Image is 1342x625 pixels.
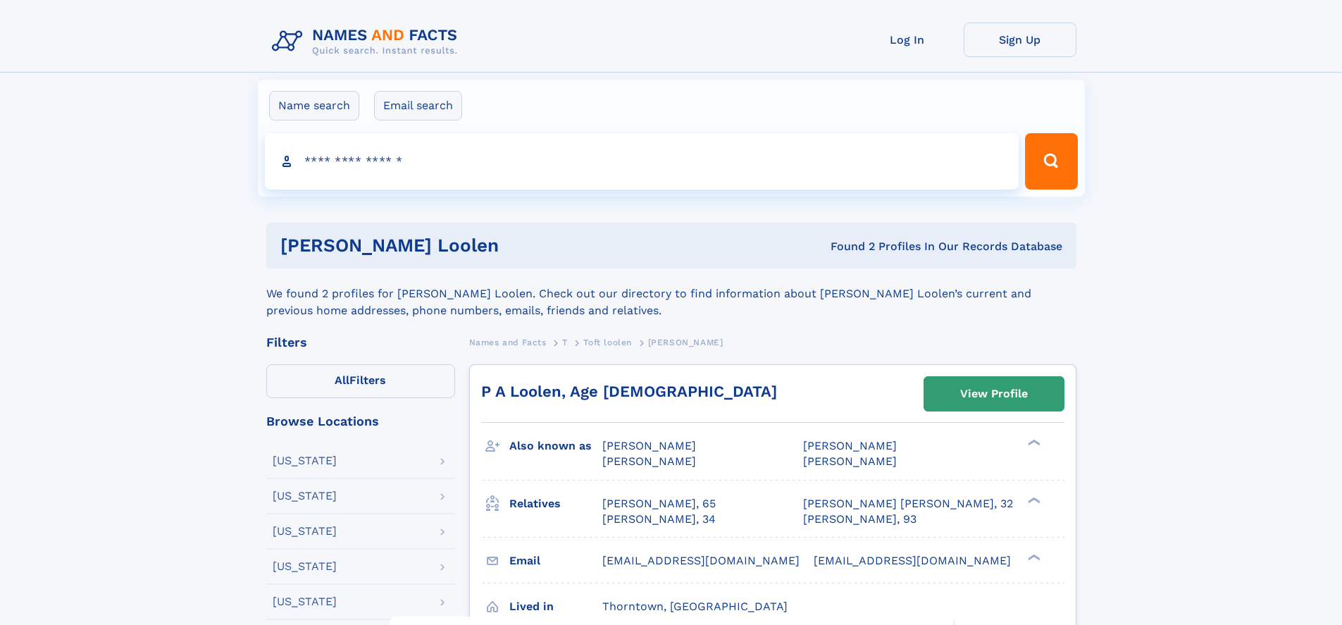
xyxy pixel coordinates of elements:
span: [PERSON_NAME] [648,338,723,347]
h3: Lived in [509,595,602,619]
h3: Relatives [509,492,602,516]
div: [US_STATE] [273,526,337,537]
div: [US_STATE] [273,490,337,502]
span: [EMAIL_ADDRESS][DOMAIN_NAME] [602,554,800,567]
span: [PERSON_NAME] [602,439,696,452]
div: [US_STATE] [273,455,337,466]
span: All [335,373,349,387]
div: Browse Locations [266,415,455,428]
div: [US_STATE] [273,561,337,572]
label: Email search [374,91,462,120]
div: We found 2 profiles for [PERSON_NAME] Loolen. Check out our directory to find information about [... [266,268,1076,319]
a: Names and Facts [469,333,547,351]
button: Search Button [1025,133,1077,190]
h3: Also known as [509,434,602,458]
span: T [562,338,568,347]
a: P A Loolen, Age [DEMOGRAPHIC_DATA] [481,383,777,400]
div: [US_STATE] [273,596,337,607]
h3: Email [509,549,602,573]
h1: [PERSON_NAME] Loolen [280,237,665,254]
div: Filters [266,336,455,349]
a: [PERSON_NAME], 93 [803,512,917,527]
a: Log In [851,23,964,57]
span: [PERSON_NAME] [803,454,897,468]
input: search input [265,133,1019,190]
label: Name search [269,91,359,120]
div: View Profile [960,378,1028,410]
span: [EMAIL_ADDRESS][DOMAIN_NAME] [814,554,1011,567]
a: [PERSON_NAME] [PERSON_NAME], 32 [803,496,1013,512]
div: Found 2 Profiles In Our Records Database [664,239,1062,254]
a: T [562,333,568,351]
span: Toft loolen [583,338,632,347]
a: [PERSON_NAME], 65 [602,496,716,512]
span: [PERSON_NAME] [602,454,696,468]
img: Logo Names and Facts [266,23,469,61]
div: ❯ [1024,438,1041,447]
a: View Profile [924,377,1064,411]
div: ❯ [1024,495,1041,505]
div: ❯ [1024,552,1041,562]
a: [PERSON_NAME], 34 [602,512,716,527]
label: Filters [266,364,455,398]
span: Thorntown, [GEOGRAPHIC_DATA] [602,600,788,613]
a: Sign Up [964,23,1076,57]
span: [PERSON_NAME] [803,439,897,452]
a: Toft loolen [583,333,632,351]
